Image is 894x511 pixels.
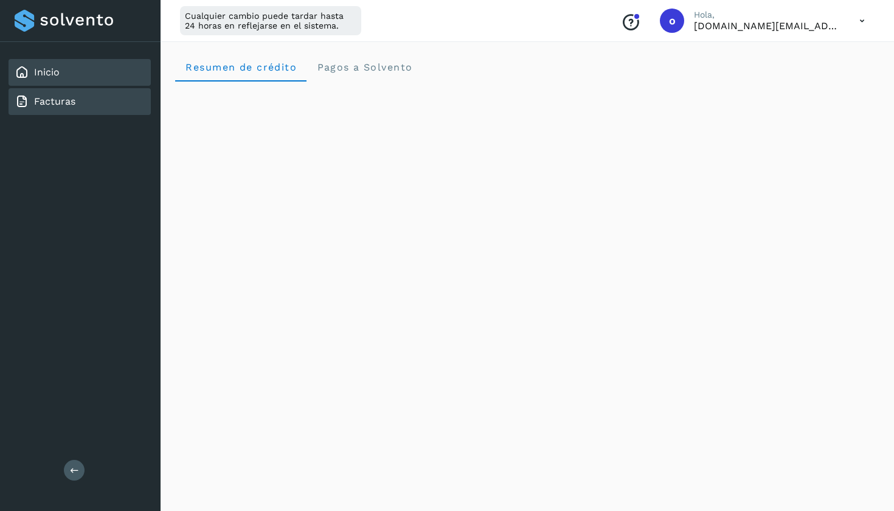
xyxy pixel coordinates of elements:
span: Resumen de crédito [185,61,297,73]
p: oscar.mg@transportestransmega.com.mx [694,20,840,32]
p: Hola, [694,10,840,20]
a: Inicio [34,66,60,78]
div: Inicio [9,59,151,86]
div: Facturas [9,88,151,115]
a: Facturas [34,96,75,107]
div: Cualquier cambio puede tardar hasta 24 horas en reflejarse en el sistema. [180,6,361,35]
span: Pagos a Solvento [316,61,412,73]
